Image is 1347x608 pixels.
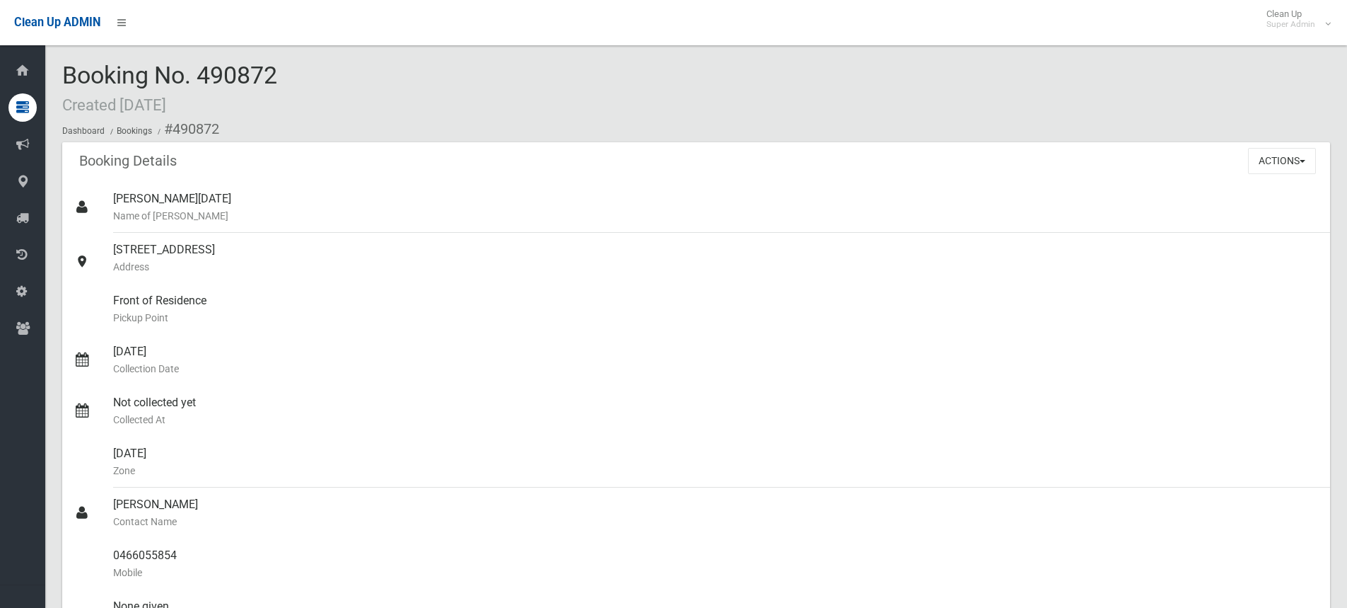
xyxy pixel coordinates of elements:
small: Created [DATE] [62,96,166,114]
small: Mobile [113,564,1319,581]
small: Super Admin [1266,19,1315,30]
small: Contact Name [113,513,1319,530]
div: [DATE] [113,335,1319,386]
a: Dashboard [62,126,105,136]
div: [PERSON_NAME][DATE] [113,182,1319,233]
li: #490872 [154,116,219,142]
div: Not collected yet [113,386,1319,437]
small: Zone [113,462,1319,479]
span: Clean Up ADMIN [14,16,100,29]
div: [DATE] [113,437,1319,488]
div: [PERSON_NAME] [113,488,1319,539]
div: 0466055854 [113,539,1319,590]
div: [STREET_ADDRESS] [113,233,1319,284]
header: Booking Details [62,147,194,175]
div: Front of Residence [113,284,1319,335]
small: Pickup Point [113,309,1319,326]
small: Name of [PERSON_NAME] [113,207,1319,224]
button: Actions [1248,148,1316,174]
span: Clean Up [1259,8,1329,30]
a: Bookings [117,126,152,136]
small: Address [113,258,1319,275]
small: Collection Date [113,360,1319,377]
span: Booking No. 490872 [62,61,277,116]
small: Collected At [113,411,1319,428]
